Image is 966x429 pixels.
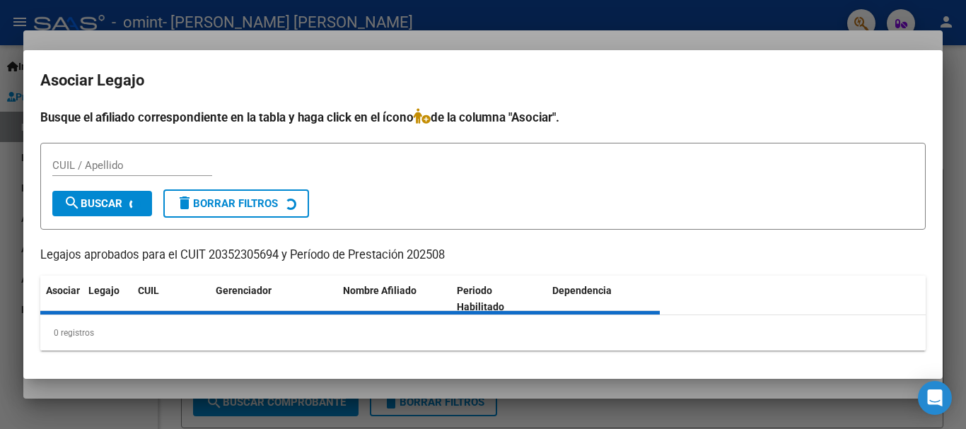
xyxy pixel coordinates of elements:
h2: Asociar Legajo [40,67,926,94]
p: Legajos aprobados para el CUIT 20352305694 y Período de Prestación 202508 [40,247,926,264]
span: Buscar [64,197,122,210]
mat-icon: delete [176,194,193,211]
span: Borrar Filtros [176,197,278,210]
datatable-header-cell: Periodo Habilitado [451,276,547,322]
span: Legajo [88,285,120,296]
datatable-header-cell: Gerenciador [210,276,337,322]
span: Asociar [46,285,80,296]
span: CUIL [138,285,159,296]
datatable-header-cell: Dependencia [547,276,661,322]
mat-icon: search [64,194,81,211]
button: Borrar Filtros [163,189,309,218]
h4: Busque el afiliado correspondiente en la tabla y haga click en el ícono de la columna "Asociar". [40,108,926,127]
div: 0 registros [40,315,926,351]
datatable-header-cell: CUIL [132,276,210,322]
div: Open Intercom Messenger [918,381,952,415]
datatable-header-cell: Nombre Afiliado [337,276,451,322]
span: Periodo Habilitado [457,285,504,312]
span: Gerenciador [216,285,272,296]
button: Buscar [52,191,152,216]
datatable-header-cell: Legajo [83,276,132,322]
datatable-header-cell: Asociar [40,276,83,322]
span: Nombre Afiliado [343,285,417,296]
span: Dependencia [552,285,612,296]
